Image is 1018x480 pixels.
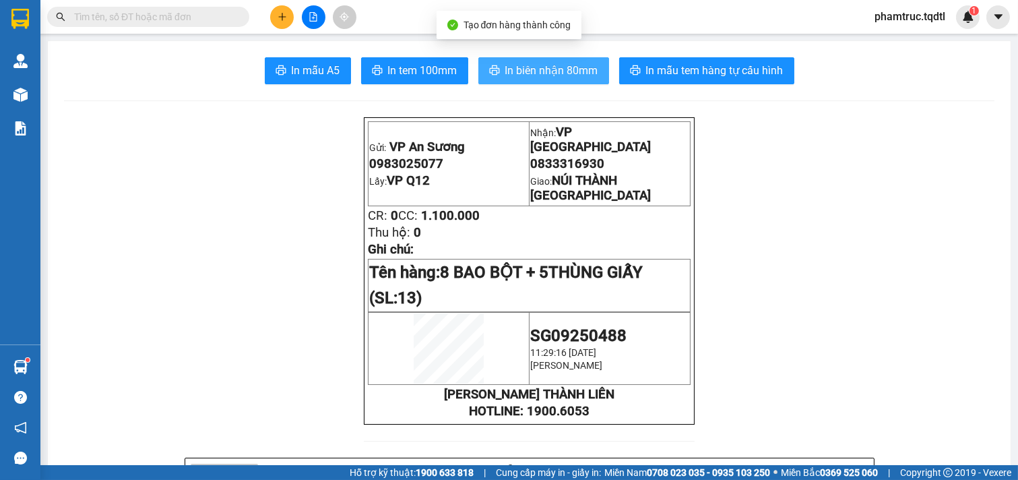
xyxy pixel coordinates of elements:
[368,208,387,223] span: CR:
[864,8,956,25] span: phamtruc.tqdtl
[270,5,294,29] button: plus
[350,465,474,480] span: Hỗ trợ kỹ thuật:
[389,140,465,154] span: VP An Sương
[372,65,383,78] span: printer
[962,11,974,23] img: icon-new-feature
[278,12,287,22] span: plus
[773,470,777,475] span: ⚪️
[368,242,414,257] span: Ghi chú:
[388,62,457,79] span: In tem 100mm
[292,62,340,79] span: In mẫu A5
[26,358,30,362] sup: 1
[630,65,641,78] span: printer
[530,326,627,345] span: SG09250488
[530,347,596,358] span: 11:29:16 [DATE]
[276,65,286,78] span: printer
[646,62,784,79] span: In mẫu tem hàng tự cấu hình
[14,421,27,434] span: notification
[530,125,651,154] span: VP [GEOGRAPHIC_DATA]
[13,88,28,102] img: warehouse-icon
[302,5,325,29] button: file-add
[505,62,598,79] span: In biên nhận 80mm
[604,465,770,480] span: Miền Nam
[972,6,976,16] span: 1
[530,173,651,203] span: NÚI THÀNH [GEOGRAPHIC_DATA]
[496,465,601,480] span: Cung cấp máy in - giấy in:
[13,360,28,374] img: warehouse-icon
[369,263,643,307] span: Tên hàng:
[421,208,480,223] span: 1.100.000
[530,125,689,154] p: Nhận:
[530,176,651,202] span: Giao:
[619,57,794,84] button: printerIn mẫu tem hàng tự cấu hình
[484,465,486,480] span: |
[416,467,474,478] strong: 1900 633 818
[398,208,418,223] span: CC:
[969,6,979,16] sup: 1
[265,57,351,84] button: printerIn mẫu A5
[369,140,528,154] p: Gửi:
[309,12,318,22] span: file-add
[820,467,878,478] strong: 0369 525 060
[888,465,890,480] span: |
[478,57,609,84] button: printerIn biên nhận 80mm
[14,452,27,464] span: message
[986,5,1010,29] button: caret-down
[74,9,233,24] input: Tìm tên, số ĐT hoặc mã đơn
[368,225,410,240] span: Thu hộ:
[444,387,614,402] strong: [PERSON_NAME] THÀNH LIÊN
[530,360,602,371] span: [PERSON_NAME]
[333,5,356,29] button: aim
[943,468,953,477] span: copyright
[13,54,28,68] img: warehouse-icon
[369,176,430,187] span: Lấy:
[781,465,878,480] span: Miền Bắc
[397,289,422,307] span: 13)
[14,391,27,404] span: question-circle
[369,263,643,307] span: 8 BAO BỘT + 5THÙNG GIẤY (SL:
[13,121,28,136] img: solution-icon
[992,11,1005,23] span: caret-down
[340,12,349,22] span: aim
[369,156,443,171] span: 0983025077
[464,20,571,30] span: Tạo đơn hàng thành công
[447,20,458,30] span: check-circle
[11,9,29,29] img: logo-vxr
[391,208,398,223] span: 0
[414,225,421,240] span: 0
[647,467,770,478] strong: 0708 023 035 - 0935 103 250
[56,12,65,22] span: search
[361,57,468,84] button: printerIn tem 100mm
[469,404,590,419] strong: HOTLINE: 1900.6053
[387,173,430,188] span: VP Q12
[530,156,604,171] span: 0833316930
[489,65,500,78] span: printer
